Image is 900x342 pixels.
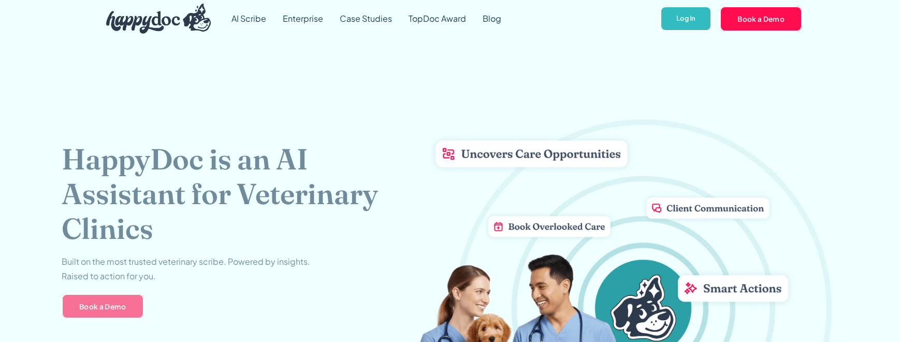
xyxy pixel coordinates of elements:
p: Built on the most trusted veterinary scribe. Powered by insights. Raised to action for you. [62,254,310,283]
a: Book a Demo [62,294,144,319]
h1: HappyDoc is an AI Assistant for Veterinary Clinics [62,141,411,246]
a: Book a Demo [720,6,802,31]
a: home [98,1,211,36]
img: HappyDoc Logo: A happy dog with his ear up, listening. [106,4,211,34]
a: Log In [660,6,712,32]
